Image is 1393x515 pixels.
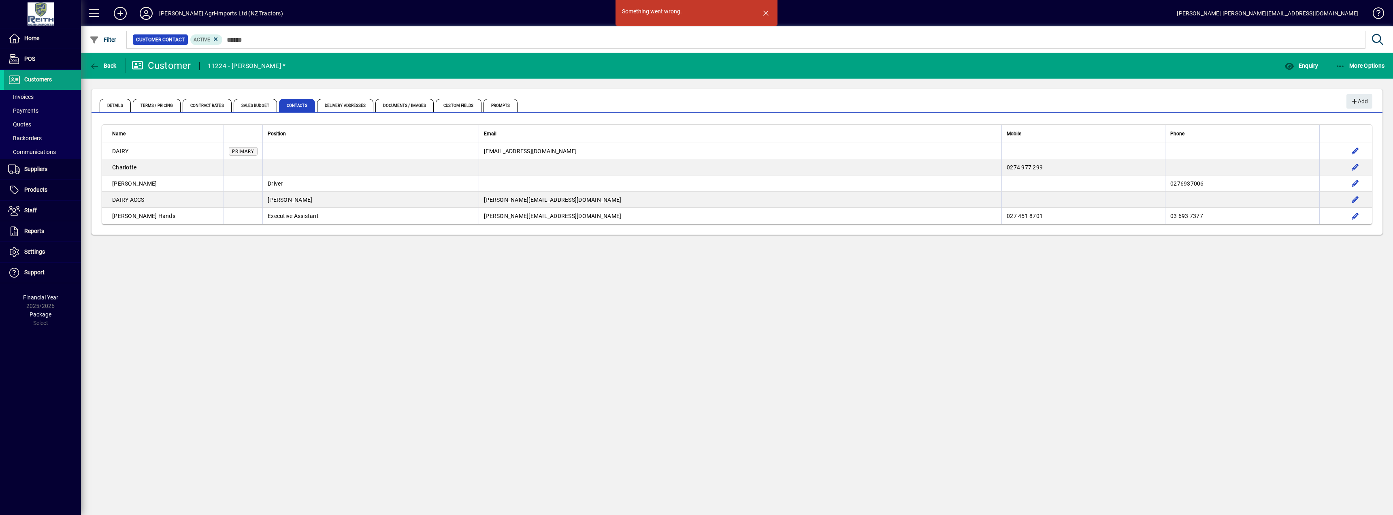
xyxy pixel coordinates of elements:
span: Active [194,37,210,43]
button: Filter [87,32,119,47]
button: Edit [1349,145,1362,158]
span: DAIRY [112,148,128,154]
span: Custom Fields [436,99,481,112]
span: Contacts [279,99,315,112]
app-page-header-button: Back [81,58,126,73]
span: Quotes [8,121,31,128]
span: Invoices [8,94,34,100]
button: Edit [1349,161,1362,174]
span: 0274 977 299 [1007,164,1043,171]
span: Sales Budget [234,99,277,112]
span: Contract Rates [183,99,231,112]
span: Hands [158,213,175,219]
a: Products [4,180,81,200]
button: Edit [1349,193,1362,206]
span: Financial Year [23,294,58,301]
a: Invoices [4,90,81,104]
span: [PERSON_NAME] [112,213,157,219]
button: Enquiry [1282,58,1320,73]
a: Suppliers [4,159,81,180]
a: Support [4,263,81,283]
div: Position [268,129,474,138]
span: Terms / Pricing [133,99,181,112]
a: Quotes [4,118,81,131]
button: Edit [1349,177,1362,190]
span: Customer Contact [136,36,185,44]
div: Email [484,129,997,138]
span: Add [1350,95,1368,108]
a: POS [4,49,81,69]
span: Support [24,269,45,276]
span: More Options [1335,62,1385,69]
span: Mobile [1007,129,1021,138]
span: Communications [8,149,56,155]
button: Edit [1349,209,1362,222]
a: Communications [4,145,81,159]
span: Payments [8,107,38,114]
div: [PERSON_NAME] Agri-Imports Ltd (NZ Tractors) [159,7,283,20]
a: Payments [4,104,81,118]
span: Charlotte [112,164,136,171]
span: Position [268,129,286,138]
span: Package [30,311,51,318]
span: Prompts [484,99,518,112]
span: Suppliers [24,166,47,172]
div: Phone [1170,129,1314,138]
td: Executive Assistant [262,208,479,224]
button: Add [107,6,133,21]
span: [PERSON_NAME] [112,180,157,187]
div: [PERSON_NAME] [PERSON_NAME][EMAIL_ADDRESS][DOMAIN_NAME] [1177,7,1359,20]
span: Backorders [8,135,42,141]
span: Settings [24,248,45,255]
div: Mobile [1007,129,1160,138]
button: Back [87,58,119,73]
div: Name [112,129,219,138]
span: Home [24,35,39,41]
span: Reports [24,228,44,234]
a: Reports [4,221,81,241]
span: 03 693 7377 [1170,213,1203,219]
span: Products [24,186,47,193]
span: DAIRY ACCS [112,197,145,203]
span: Delivery Addresses [317,99,374,112]
span: Documents / Images [375,99,434,112]
span: Enquiry [1284,62,1318,69]
td: Driver [262,175,479,192]
button: Profile [133,6,159,21]
span: Staff [24,207,37,214]
a: Staff [4,201,81,221]
span: Back [89,62,117,69]
span: [PERSON_NAME][EMAIL_ADDRESS][DOMAIN_NAME] [484,213,621,219]
mat-chip: Activation Status: Active [190,34,223,45]
span: Email [484,129,496,138]
td: [PERSON_NAME] [262,192,479,208]
a: Backorders [4,131,81,145]
div: 11224 - [PERSON_NAME] * [208,60,286,73]
span: 0276937006 [1170,180,1204,187]
div: Customer [132,59,191,72]
button: More Options [1333,58,1387,73]
span: Customers [24,76,52,83]
span: Name [112,129,126,138]
span: Details [100,99,131,112]
a: Home [4,28,81,49]
span: Filter [89,36,117,43]
a: Settings [4,242,81,262]
span: POS [24,56,35,62]
span: Phone [1170,129,1184,138]
button: Add [1346,94,1372,109]
span: [EMAIL_ADDRESS][DOMAIN_NAME] [484,148,577,154]
a: Knowledge Base [1367,2,1383,28]
span: Primary [232,149,254,154]
span: 027 451 8701 [1007,213,1043,219]
span: [PERSON_NAME][EMAIL_ADDRESS][DOMAIN_NAME] [484,197,621,203]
